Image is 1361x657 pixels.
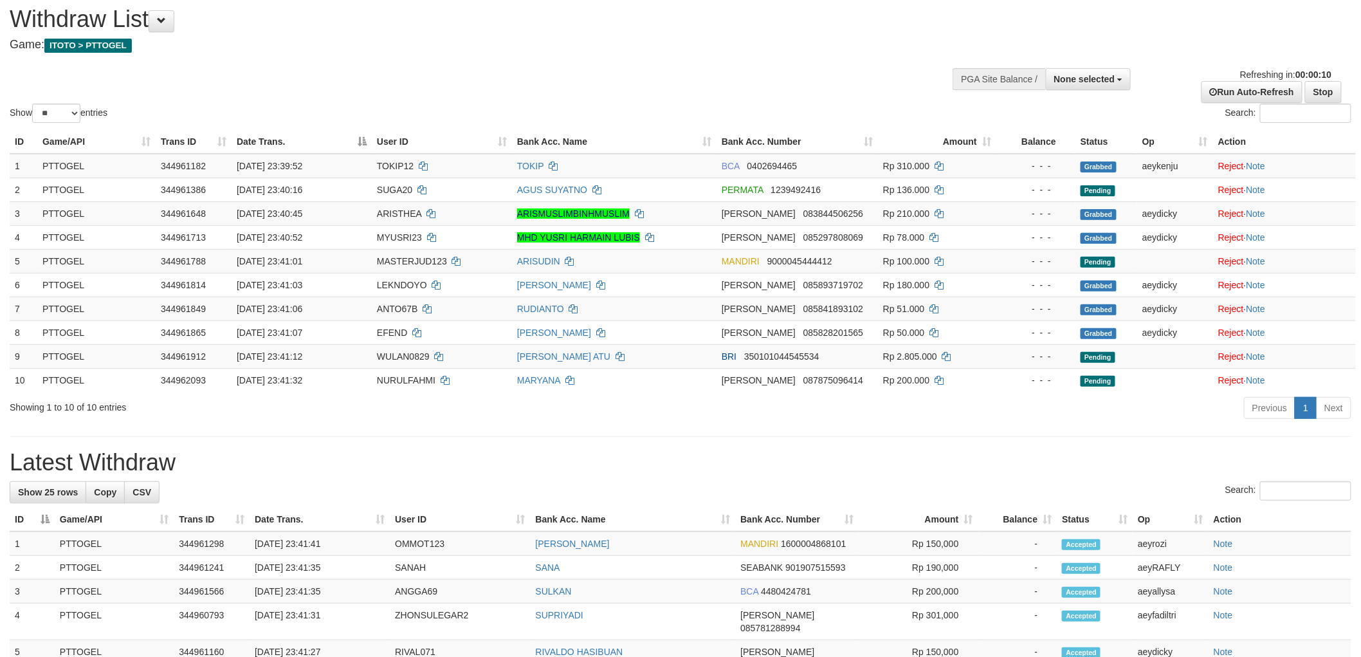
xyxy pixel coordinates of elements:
[722,185,763,195] span: PERMATA
[390,604,530,640] td: ZHONSULEGAR2
[740,647,814,657] span: [PERSON_NAME]
[978,580,1057,604] td: -
[37,344,156,368] td: PTTOGEL
[132,487,151,497] span: CSV
[37,225,156,249] td: PTTOGEL
[1075,130,1137,154] th: Status
[1001,350,1070,363] div: - - -
[1247,232,1266,243] a: Note
[1218,161,1244,171] a: Reject
[781,539,846,549] span: Copy 1600004868101 to clipboard
[18,487,78,497] span: Show 25 rows
[1260,481,1351,501] input: Search:
[1218,375,1244,385] a: Reject
[722,256,760,266] span: MANDIRI
[1213,368,1356,392] td: ·
[1295,69,1331,80] strong: 00:00:10
[1001,326,1070,339] div: - - -
[1240,69,1331,80] span: Refreshing in:
[1137,201,1213,225] td: aeydicky
[174,556,250,580] td: 344961241
[1081,185,1115,196] span: Pending
[1062,563,1101,574] span: Accepted
[803,328,863,338] span: Copy 085828201565 to clipboard
[1081,257,1115,268] span: Pending
[1316,397,1351,419] a: Next
[32,104,80,123] select: Showentries
[1081,209,1117,220] span: Grabbed
[55,556,174,580] td: PTTOGEL
[883,161,929,171] span: Rp 310.000
[722,351,736,362] span: BRI
[237,280,302,290] span: [DATE] 23:41:03
[883,208,929,219] span: Rp 210.000
[390,532,530,556] td: OMMOT123
[517,161,544,171] a: TOKIP
[803,280,863,290] span: Copy 085893719702 to clipboard
[1214,647,1233,657] a: Note
[10,344,37,368] td: 9
[10,273,37,297] td: 6
[722,328,796,338] span: [PERSON_NAME]
[237,351,302,362] span: [DATE] 23:41:12
[735,508,859,532] th: Bank Acc. Number: activate to sort column ascending
[1213,273,1356,297] td: ·
[1225,481,1351,501] label: Search:
[10,130,37,154] th: ID
[996,130,1075,154] th: Balance
[10,6,895,32] h1: Withdraw List
[10,297,37,320] td: 7
[161,232,206,243] span: 344961713
[1260,104,1351,123] input: Search:
[717,130,878,154] th: Bank Acc. Number: activate to sort column ascending
[1247,328,1266,338] a: Note
[390,508,530,532] th: User ID: activate to sort column ascending
[174,532,250,556] td: 344961298
[1244,397,1295,419] a: Previous
[517,375,560,385] a: MARYANA
[250,556,390,580] td: [DATE] 23:41:35
[1213,154,1356,178] td: ·
[37,154,156,178] td: PTTOGEL
[1218,185,1244,195] a: Reject
[1209,508,1351,532] th: Action
[953,68,1045,90] div: PGA Site Balance /
[1133,604,1209,640] td: aeyfadiltri
[161,185,206,195] span: 344961386
[1081,376,1115,387] span: Pending
[740,610,814,620] span: [PERSON_NAME]
[124,481,160,503] a: CSV
[10,225,37,249] td: 4
[250,508,390,532] th: Date Trans.: activate to sort column ascending
[740,539,778,549] span: MANDIRI
[161,208,206,219] span: 344961648
[1137,225,1213,249] td: aeydicky
[859,556,978,580] td: Rp 190,000
[536,586,572,597] a: SULKAN
[1201,81,1302,103] a: Run Auto-Refresh
[767,256,832,266] span: Copy 9000045444412 to clipboard
[237,185,302,195] span: [DATE] 23:40:16
[1081,233,1117,244] span: Grabbed
[1214,539,1233,549] a: Note
[250,604,390,640] td: [DATE] 23:41:31
[55,604,174,640] td: PTTOGEL
[1057,508,1133,532] th: Status: activate to sort column ascending
[1062,611,1101,622] span: Accepted
[859,604,978,640] td: Rp 301,000
[761,586,811,597] span: Copy 4480424781 to clipboard
[372,130,512,154] th: User ID: activate to sort column ascending
[517,328,591,338] a: [PERSON_NAME]
[10,154,37,178] td: 1
[161,304,206,314] span: 344961849
[1247,208,1266,219] a: Note
[10,450,1351,476] h1: Latest Withdraw
[740,586,758,597] span: BCA
[1001,183,1070,196] div: - - -
[10,556,55,580] td: 2
[1247,351,1266,362] a: Note
[10,604,55,640] td: 4
[1133,556,1209,580] td: aeyRAFLY
[883,185,929,195] span: Rp 136.000
[37,178,156,201] td: PTTOGEL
